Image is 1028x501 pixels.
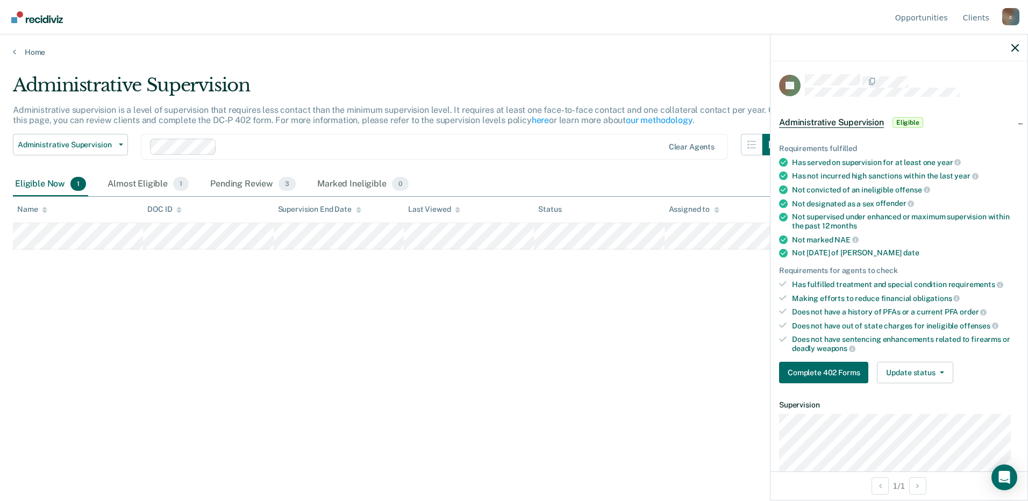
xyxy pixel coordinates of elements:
[954,171,978,180] span: year
[11,11,63,23] img: Recidiviz
[792,185,1019,195] div: Not convicted of an ineligible
[893,117,923,128] span: Eligible
[948,280,1003,289] span: requirements
[408,205,460,214] div: Last Viewed
[779,144,1019,153] div: Requirements fulfilled
[792,307,1019,317] div: Does not have a history of PFAs or a current PFA order
[779,400,1019,410] dt: Supervision
[960,321,998,330] span: offenses
[877,362,953,383] button: Update status
[538,205,561,214] div: Status
[792,235,1019,245] div: Not marked
[147,205,182,214] div: DOC ID
[770,471,1027,500] div: 1 / 1
[279,177,296,191] span: 3
[831,221,856,230] span: months
[937,158,961,167] span: year
[13,105,780,125] p: Administrative supervision is a level of supervision that requires less contact than the minimum ...
[1002,8,1019,25] button: Profile dropdown button
[13,47,1015,57] a: Home
[779,362,868,383] button: Complete 402 Forms
[903,248,919,257] span: date
[895,185,930,194] span: offense
[13,173,88,196] div: Eligible Now
[834,235,858,244] span: NAE
[779,362,873,383] a: Navigate to form link
[779,117,884,128] span: Administrative Supervision
[792,321,1019,331] div: Does not have out of state charges for ineligible
[909,477,926,495] button: Next Opportunity
[792,199,1019,209] div: Not designated as a sex
[792,335,1019,353] div: Does not have sentencing enhancements related to firearms or deadly
[792,280,1019,289] div: Has fulfilled treatment and special condition
[1002,8,1019,25] div: c
[13,74,784,105] div: Administrative Supervision
[18,140,115,149] span: Administrative Supervision
[173,177,189,191] span: 1
[872,477,889,495] button: Previous Opportunity
[70,177,86,191] span: 1
[792,294,1019,303] div: Making efforts to reduce financial
[770,105,1027,140] div: Administrative SupervisionEligible
[779,266,1019,275] div: Requirements for agents to check
[913,294,960,303] span: obligations
[392,177,409,191] span: 0
[876,199,915,207] span: offender
[208,173,298,196] div: Pending Review
[792,158,1019,167] div: Has served on supervision for at least one
[626,115,693,125] a: our methodology
[315,173,411,196] div: Marked Ineligible
[792,212,1019,231] div: Not supervised under enhanced or maximum supervision within the past 12
[792,171,1019,181] div: Has not incurred high sanctions within the last
[278,205,361,214] div: Supervision End Date
[792,248,1019,257] div: Not [DATE] of [PERSON_NAME]
[669,142,715,152] div: Clear agents
[991,464,1017,490] div: Open Intercom Messenger
[532,115,549,125] a: here
[817,344,855,353] span: weapons
[17,205,47,214] div: Name
[669,205,719,214] div: Assigned to
[105,173,191,196] div: Almost Eligible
